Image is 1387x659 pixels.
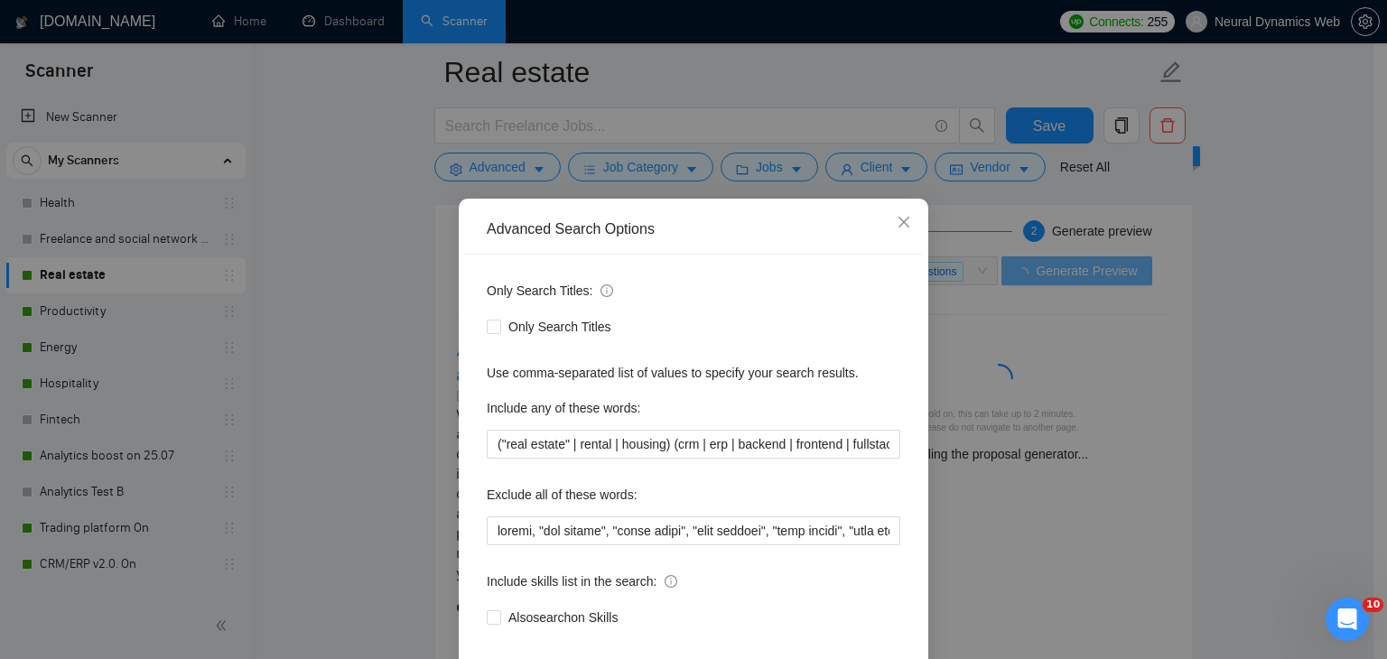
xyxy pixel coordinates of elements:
span: close [897,215,911,229]
span: Only Search Titles [501,317,619,337]
label: Exclude all of these words: [487,480,638,509]
span: Only Search Titles: [487,281,613,301]
label: Include any of these words: [487,394,640,422]
span: info-circle [665,575,677,588]
div: Advanced Search Options [487,219,900,239]
span: Include skills list in the search: [487,571,677,591]
div: Use comma-separated list of values to specify your search results. [487,363,900,383]
button: Close [880,199,928,247]
span: Also search on Skills [501,608,625,627]
span: info-circle [600,284,613,297]
span: 10 [1363,598,1383,612]
iframe: Intercom live chat [1326,598,1369,641]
